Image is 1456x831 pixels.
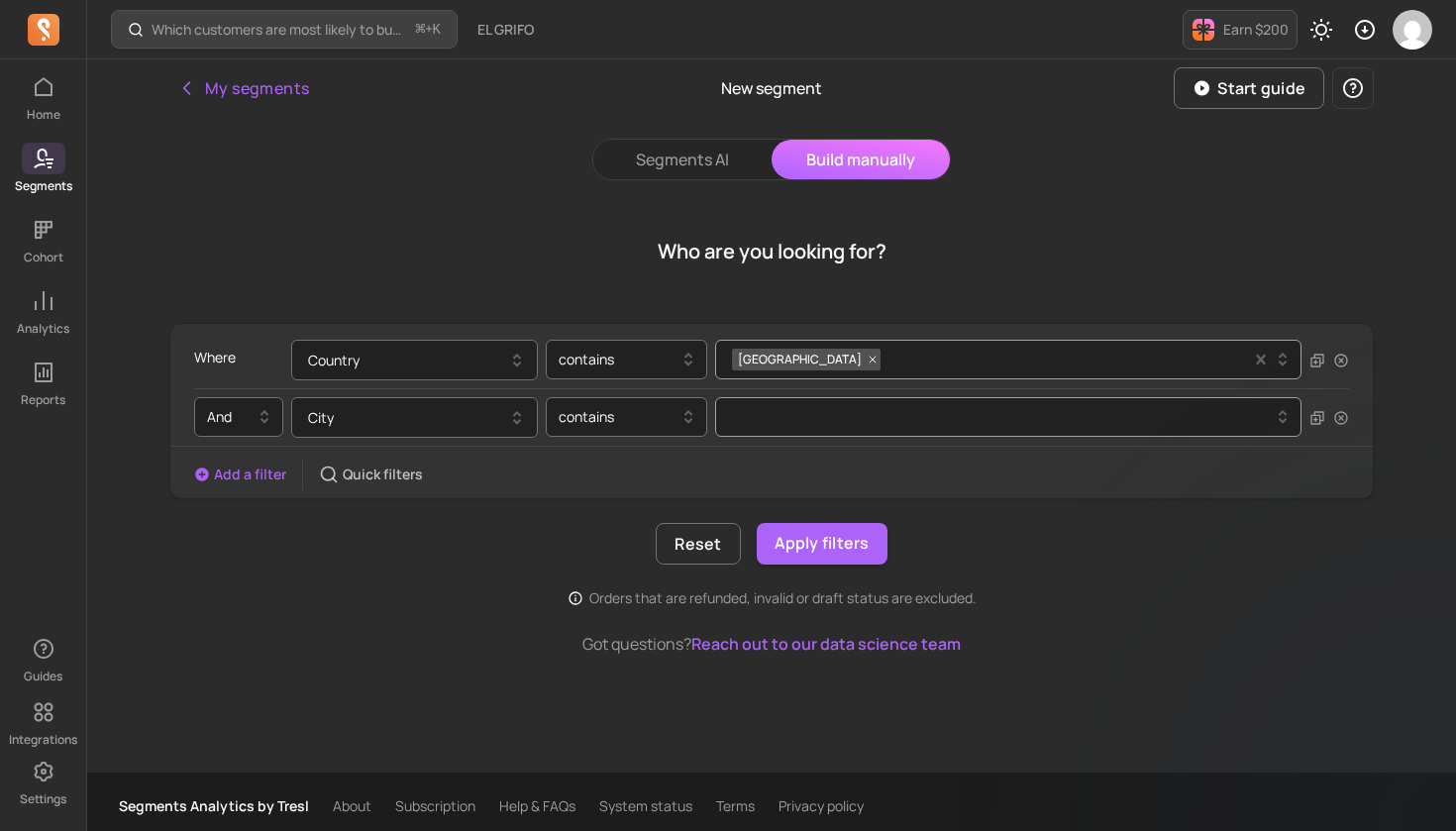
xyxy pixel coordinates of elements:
[22,629,65,688] button: Guides
[658,238,886,265] h1: Who are you looking for?
[415,18,426,43] kbd: ⌘
[194,340,236,375] p: Where
[757,523,887,565] button: Apply filters
[27,107,60,123] p: Home
[119,796,309,816] p: Segments Analytics by Tresl
[1183,10,1298,50] button: Earn $200
[21,392,65,408] p: Reports
[24,250,63,265] p: Cohort
[1389,764,1436,811] iframe: Intercom live chat
[395,796,475,816] a: Subscription
[333,796,371,816] a: About
[656,523,740,565] button: Reset
[716,796,755,816] a: Terms
[466,12,546,48] button: EL GRIFO
[169,632,1374,656] p: Got questions?
[24,669,62,684] p: Guides
[1393,10,1432,50] img: avatar
[111,10,458,49] button: Which customers are most likely to buy again soon?⌘+K
[599,796,692,816] a: System status
[589,588,977,608] p: Orders that are refunded, invalid or draft status are excluded.
[779,796,864,816] a: Privacy policy
[593,140,772,179] button: Segments AI
[15,178,72,194] p: Segments
[1174,67,1324,109] button: Start guide
[772,140,950,179] button: Build manually
[416,19,441,40] span: +
[499,796,575,816] a: Help & FAQs
[1301,10,1341,50] button: Toggle dark mode
[17,321,69,337] p: Analytics
[691,632,961,656] button: Reach out to our data science team
[152,20,408,40] p: Which customers are most likely to buy again soon?
[721,76,822,100] p: New segment
[291,340,538,380] button: Country
[9,732,77,748] p: Integrations
[291,397,538,438] button: City
[715,340,1301,379] button: [GEOGRAPHIC_DATA]
[477,20,534,40] span: EL GRIFO
[194,465,286,484] button: Add a filter
[343,465,423,484] p: Quick filters
[433,22,441,38] kbd: K
[1223,20,1289,40] p: Earn $200
[1217,76,1305,100] p: Start guide
[20,791,66,807] p: Settings
[169,68,317,108] button: My segments
[319,465,423,484] button: Quick filters
[732,349,865,370] span: [GEOGRAPHIC_DATA]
